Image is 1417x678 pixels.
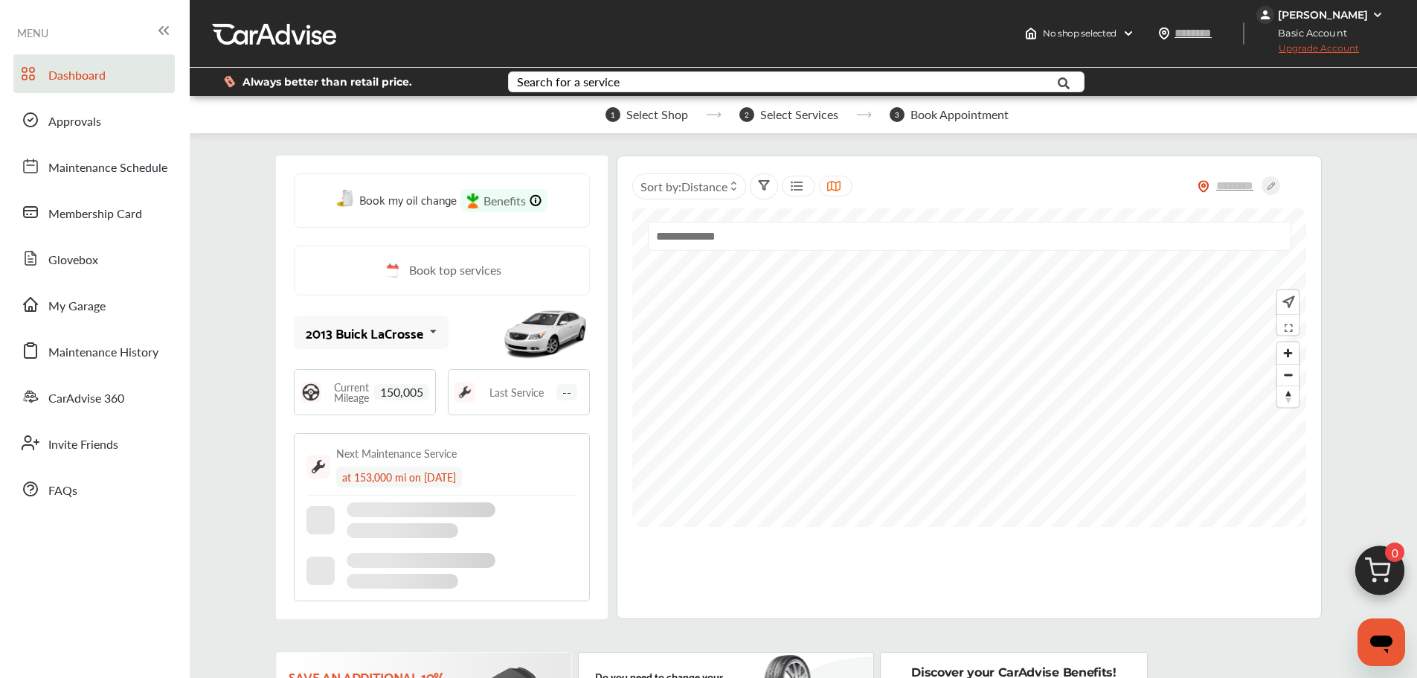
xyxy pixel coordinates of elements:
[739,107,754,122] span: 2
[13,100,175,139] a: Approvals
[13,239,175,278] a: Glovebox
[48,159,167,178] span: Maintenance Schedule
[48,205,142,224] span: Membership Card
[706,112,722,118] img: stepper-arrow.e24c07c6.svg
[17,27,48,39] span: MENU
[13,193,175,231] a: Membership Card
[1043,28,1116,39] span: No shop selected
[48,482,77,501] span: FAQs
[501,299,590,366] img: mobile_8359_st0640_046.jpg
[1372,9,1384,21] img: WGsFRI8htEPBVLJbROoPRyZpYNWhNONpIPPETTm6eUC0GeLEiAAAAAElFTkSuQmCC
[224,75,235,88] img: dollor_label_vector.a70140d1.svg
[359,189,457,209] span: Book my oil change
[760,108,838,121] span: Select Services
[1277,386,1299,407] span: Reset bearing to north
[483,192,526,209] span: Benefits
[374,384,429,400] span: 150,005
[517,76,620,88] div: Search for a service
[530,194,542,207] img: info-Icon.6181e609.svg
[681,178,727,195] span: Distance
[306,325,423,340] div: 2013 Buick LaCrosse
[306,455,330,479] img: maintenance_logo
[48,66,106,86] span: Dashboard
[409,261,501,280] span: Book top services
[13,423,175,462] a: Invite Friends
[13,331,175,370] a: Maintenance History
[242,77,412,87] span: Always better than retail price.
[48,389,124,409] span: CarAdvise 360
[454,382,475,403] img: maintenance_logo
[336,190,356,208] img: oil-change.e5047c97.svg
[336,446,457,461] div: Next Maintenance Service
[13,377,175,416] a: CarAdvise 360
[1258,25,1358,41] span: Basic Account
[1385,543,1404,562] span: 0
[626,108,688,121] span: Select Shop
[336,467,462,487] div: at 153,000 mi on [DATE]
[1158,28,1170,39] img: location_vector.a44bc228.svg
[556,384,577,400] span: --
[48,112,101,132] span: Approvals
[1277,342,1299,364] button: Zoom in
[294,246,590,295] a: Book top services
[632,208,1306,527] canvas: Map
[329,382,374,403] span: Current Mileage
[13,147,175,185] a: Maintenance Schedule
[856,112,872,118] img: stepper-arrow.e24c07c6.svg
[910,108,1009,121] span: Book Appointment
[605,107,620,122] span: 1
[1279,294,1295,310] img: recenter.ce011a49.svg
[301,382,321,403] img: steering_logo
[1278,8,1368,22] div: [PERSON_NAME]
[1344,539,1416,610] img: cart_icon.3d0951e8.svg
[48,343,158,362] span: Maintenance History
[1025,28,1037,39] img: header-home-logo.8d720a4f.svg
[1277,386,1299,407] button: Reset bearing to north
[13,54,175,93] a: Dashboard
[336,189,457,212] a: Book my oil change
[489,387,544,397] span: Last Service
[1256,42,1359,61] span: Upgrade Account
[466,193,480,209] img: instacart-icon.73bd83c2.svg
[13,470,175,508] a: FAQs
[1198,180,1209,193] img: location_vector_orange.38f05af8.svg
[890,107,904,122] span: 3
[1243,22,1244,45] img: header-divider.bc55588e.svg
[48,251,98,270] span: Glovebox
[48,435,118,455] span: Invite Friends
[13,285,175,324] a: My Garage
[1357,618,1405,666] iframe: Button to launch messaging window
[1277,364,1299,386] button: Zoom out
[1256,6,1274,24] img: jVpblrzwTbfkPYzPPzSLxeg0AAAAASUVORK5CYII=
[640,178,727,195] span: Sort by :
[382,261,402,280] img: cal_icon.0803b883.svg
[1122,28,1134,39] img: header-down-arrow.9dd2ce7d.svg
[48,297,106,316] span: My Garage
